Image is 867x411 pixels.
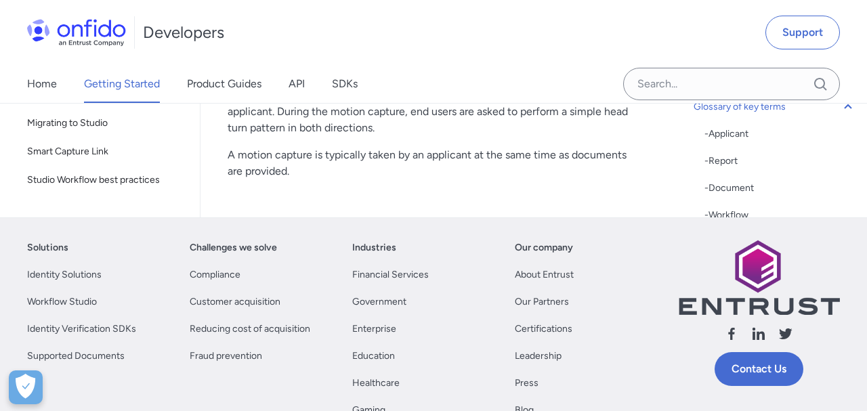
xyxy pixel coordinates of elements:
a: Challenges we solve [190,240,277,256]
a: Government [352,294,406,310]
a: Follow us X (Twitter) [778,326,794,347]
a: Identity Verification SDKs [27,321,136,337]
a: Smart Capture Link [22,138,189,165]
a: Healthcare [352,375,400,391]
a: About Entrust [515,267,574,283]
a: Glossary of key terms [694,99,856,115]
a: Enterprise [352,321,396,337]
a: Compliance [190,267,240,283]
a: Fraud prevention [190,348,262,364]
a: Financial Services [352,267,429,283]
a: Identity Solutions [27,267,102,283]
a: Studio Workflow best practices [22,167,189,194]
a: Customer acquisition [190,294,280,310]
a: -Document [704,180,856,196]
a: Follow us facebook [723,326,740,347]
a: Supported Documents [27,348,125,364]
p: A motion capture is used to perform a Facial Similarity Motion report on the applicant. During th... [228,87,637,136]
a: Migrating to Studio [22,110,189,137]
a: Follow us linkedin [750,326,767,347]
a: Certifications [515,321,572,337]
img: Entrust logo [677,240,840,315]
svg: Follow us X (Twitter) [778,326,794,342]
div: - Applicant [704,126,856,142]
svg: Follow us facebook [723,326,740,342]
a: SDKs [332,65,358,103]
h1: Developers [143,22,224,43]
a: Press [515,375,538,391]
a: API [289,65,305,103]
svg: Follow us linkedin [750,326,767,342]
div: Cookie Preferences [9,370,43,404]
a: Reducing cost of acquisition [190,321,310,337]
a: Contact Us [715,352,803,386]
a: Our Partners [515,294,569,310]
p: A motion capture is typically taken by an applicant at the same time as documents are provided. [228,147,637,179]
a: Getting Started [84,65,160,103]
a: Our company [515,240,573,256]
div: - Workflow [704,207,856,223]
a: Industries [352,240,396,256]
a: Leadership [515,348,562,364]
a: -Applicant [704,126,856,142]
a: -Report [704,153,856,169]
a: Support [765,16,840,49]
a: Home [27,65,57,103]
button: Open Preferences [9,370,43,404]
a: Education [352,348,395,364]
span: Migrating to Studio [27,115,184,131]
input: Onfido search input field [623,68,840,100]
div: - Report [704,153,856,169]
a: Product Guides [187,65,261,103]
a: Solutions [27,240,68,256]
a: -Workflow [704,207,856,223]
span: Smart Capture Link [27,144,184,160]
a: Workflow Studio [27,294,97,310]
div: - Document [704,180,856,196]
img: Onfido Logo [27,19,126,46]
span: Studio Workflow best practices [27,172,184,188]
